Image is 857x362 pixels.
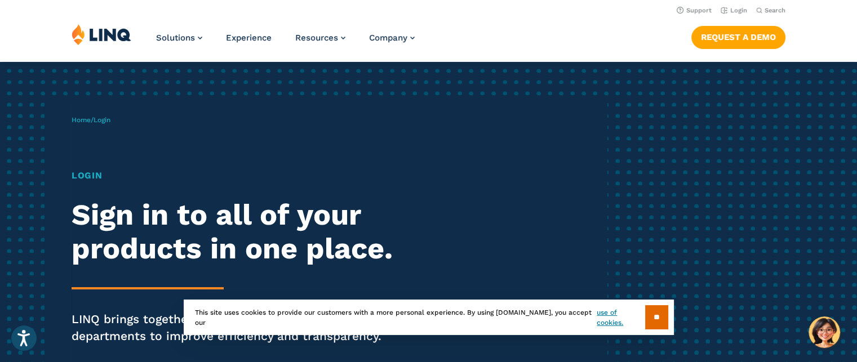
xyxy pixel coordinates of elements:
[156,24,415,61] nav: Primary Navigation
[156,33,202,43] a: Solutions
[94,116,110,124] span: Login
[295,33,345,43] a: Resources
[691,24,785,48] nav: Button Navigation
[597,307,645,328] a: use of cookies.
[809,316,840,348] button: Hello, have a question? Let’s chat.
[369,33,407,43] span: Company
[691,26,785,48] a: Request a Demo
[721,7,747,14] a: Login
[765,7,785,14] span: Search
[156,33,195,43] span: Solutions
[756,6,785,15] button: Open Search Bar
[72,116,110,124] span: /
[184,300,674,335] div: This site uses cookies to provide our customers with a more personal experience. By using [DOMAIN...
[72,311,402,345] p: LINQ brings together students, parents and all your departments to improve efficiency and transpa...
[226,33,272,43] a: Experience
[295,33,338,43] span: Resources
[72,169,402,182] h1: Login
[72,24,131,45] img: LINQ | K‑12 Software
[677,7,712,14] a: Support
[72,116,91,124] a: Home
[369,33,415,43] a: Company
[72,198,402,266] h2: Sign in to all of your products in one place.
